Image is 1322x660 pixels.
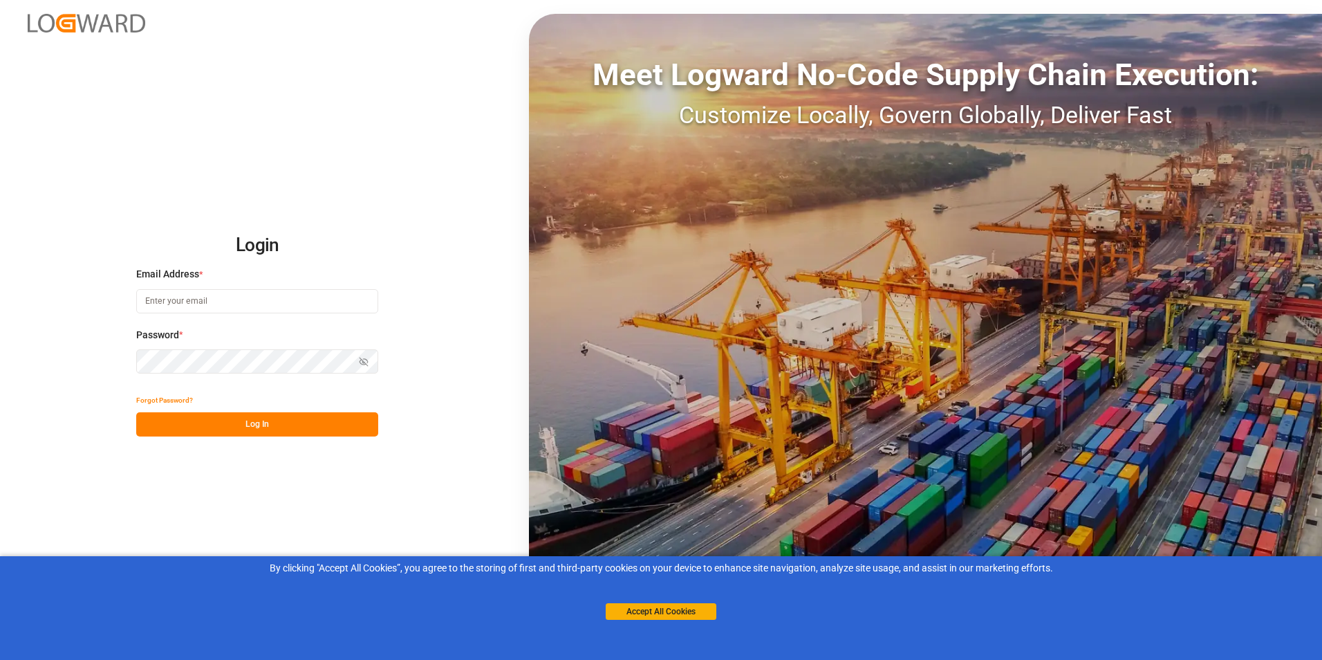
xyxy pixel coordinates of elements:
[136,412,378,437] button: Log In
[606,603,716,620] button: Accept All Cookies
[136,328,179,342] span: Password
[529,52,1322,98] div: Meet Logward No-Code Supply Chain Execution:
[28,14,145,33] img: Logward_new_orange.png
[529,98,1322,133] div: Customize Locally, Govern Globally, Deliver Fast
[136,289,378,313] input: Enter your email
[136,223,378,268] h2: Login
[10,561,1312,576] div: By clicking "Accept All Cookies”, you agree to the storing of first and third-party cookies on yo...
[136,267,199,282] span: Email Address
[136,388,193,412] button: Forgot Password?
